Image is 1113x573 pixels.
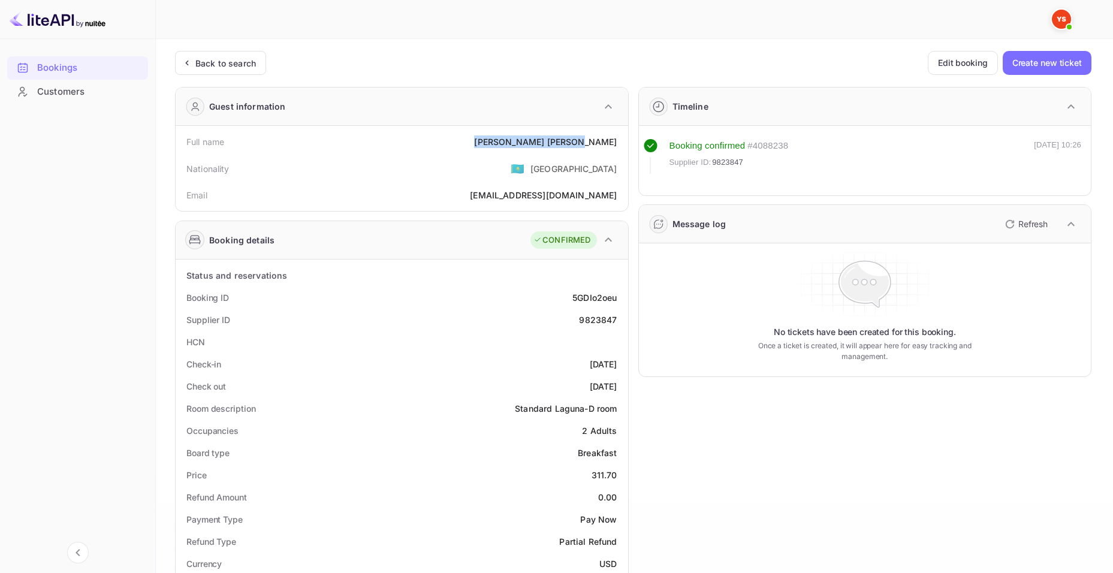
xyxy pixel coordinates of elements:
div: HCN [186,336,205,348]
div: Occupancies [186,424,239,437]
a: Customers [7,80,148,102]
div: Customers [7,80,148,104]
div: [DATE] [590,358,617,370]
div: [EMAIL_ADDRESS][DOMAIN_NAME] [470,189,617,201]
div: Bookings [37,61,142,75]
div: Supplier ID [186,313,230,326]
div: 9823847 [579,313,617,326]
div: Standard Laguna-D room [515,402,617,415]
div: Guest information [209,100,286,113]
div: Bookings [7,56,148,80]
button: Collapse navigation [67,542,89,563]
div: CONFIRMED [533,234,590,246]
div: 0.00 [598,491,617,503]
div: Room description [186,402,255,415]
div: # 4088238 [747,139,788,153]
div: Refund Type [186,535,236,548]
div: Partial Refund [559,535,617,548]
div: [GEOGRAPHIC_DATA] [530,162,617,175]
div: Booking confirmed [669,139,746,153]
div: Currency [186,557,222,570]
div: Message log [672,218,726,230]
div: Status and reservations [186,269,287,282]
div: 311.70 [592,469,617,481]
div: Pay Now [580,513,617,526]
div: 2 Adults [582,424,617,437]
span: 9823847 [712,156,743,168]
img: Yandex Support [1052,10,1071,29]
div: Check-in [186,358,221,370]
div: [DATE] 10:26 [1034,139,1081,174]
div: [DATE] [590,380,617,393]
div: 5GDIo2oeu [572,291,617,304]
div: Customers [37,85,142,99]
button: Create new ticket [1003,51,1091,75]
div: Price [186,469,207,481]
p: Refresh [1018,218,1048,230]
p: No tickets have been created for this booking. [774,326,956,338]
div: Back to search [195,57,256,70]
div: Check out [186,380,226,393]
div: Email [186,189,207,201]
div: Booking details [209,234,275,246]
span: United States [511,158,524,179]
div: USD [599,557,617,570]
img: LiteAPI logo [10,10,105,29]
div: Nationality [186,162,230,175]
div: [PERSON_NAME] [PERSON_NAME] [474,135,617,148]
a: Bookings [7,56,148,79]
div: Timeline [672,100,708,113]
p: Once a ticket is created, it will appear here for easy tracking and management. [743,340,987,362]
div: Payment Type [186,513,243,526]
button: Edit booking [928,51,998,75]
span: Supplier ID: [669,156,711,168]
div: Booking ID [186,291,229,304]
div: Breakfast [578,447,617,459]
div: Board type [186,447,230,459]
button: Refresh [998,215,1052,234]
div: Full name [186,135,224,148]
div: Refund Amount [186,491,247,503]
